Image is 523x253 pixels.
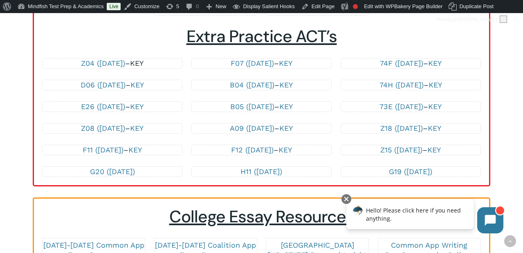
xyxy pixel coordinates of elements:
a: KEY [128,146,142,154]
p: – [200,145,323,155]
p: – [51,102,174,112]
a: KEY [279,81,293,89]
span: College Essay Resources [169,206,354,228]
a: F11 ([DATE]) [83,146,123,154]
a: KEY [130,81,144,89]
a: Z18 ([DATE]) [380,124,423,132]
a: Live [107,3,121,10]
a: B04 ([DATE]) [230,81,274,89]
a: KEY [428,124,441,132]
p: – [51,80,174,90]
a: D06 ([DATE]) [81,81,126,89]
a: A09 ([DATE]) [230,124,274,132]
a: H11 ([DATE]) [240,167,282,176]
p: – [200,80,323,90]
span: [PERSON_NAME] [453,16,497,22]
p: – [200,58,323,68]
span: Extra Practice ACT’s [186,26,337,47]
a: KEY [279,59,292,67]
p: – [349,145,472,155]
div: Focus keyphrase not set [353,4,358,9]
a: Howdy, [433,13,510,26]
a: Z08 ([DATE]) [81,124,125,132]
p: – [51,145,174,155]
a: KEY [130,59,144,67]
a: 73E ([DATE]) [379,102,423,111]
p: – [200,102,323,112]
a: B05 ([DATE]) [230,102,274,111]
p: – [349,123,472,133]
a: G20 ([DATE]) [90,167,135,176]
a: KEY [279,102,293,111]
a: E26 ([DATE]) [81,102,125,111]
iframe: Chatbot [338,193,512,242]
p: – [200,123,323,133]
a: 74H ([DATE]) [379,81,424,89]
a: KEY [278,146,292,154]
a: G19 ([DATE]) [389,167,432,176]
p: – [349,58,472,68]
a: KEY [279,124,293,132]
a: 74F ([DATE]) [380,59,423,67]
a: KEY [429,81,442,89]
a: KEY [130,102,144,111]
p: – [51,58,174,68]
a: Z15 ([DATE]) [380,146,422,154]
a: KEY [427,146,441,154]
a: KEY [130,124,144,132]
a: F12 ([DATE]) [231,146,274,154]
a: KEY [428,102,442,111]
p: – [349,80,472,90]
p: – [51,123,174,133]
a: Z04 ([DATE]) [81,59,125,67]
a: F07 ([DATE]) [231,59,274,67]
a: KEY [428,59,442,67]
p: – [349,102,472,112]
